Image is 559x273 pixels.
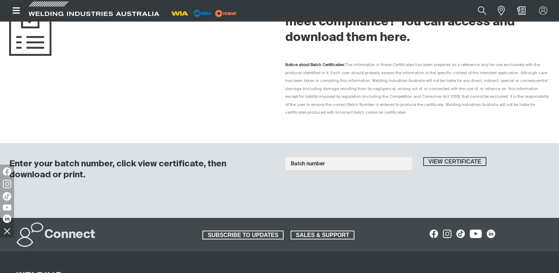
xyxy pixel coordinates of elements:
span: SALES & SUPPORT [291,231,354,240]
img: TikTok [3,192,11,201]
button: Search products [470,3,494,19]
img: LinkedIn [3,214,11,223]
img: hide socials [1,225,13,237]
span: The information in these Certificates has been prepared as a reference only for use exclusively w... [285,63,549,114]
img: Instagram [3,180,11,188]
a: miller [213,11,239,16]
strong: Notice about Batch Certificates: [285,63,345,67]
a: Shopping cart (0 product(s)) [516,6,527,15]
h2: Connect [44,227,95,243]
img: miller [213,8,239,19]
span: View certificate [424,157,486,166]
button: View certificate [423,157,487,166]
h3: Enter your batch number, click view certificate, then download or print. [9,159,267,180]
a: SALES & SUPPORT [291,231,354,240]
a: SUBSCRIBE TO UPDATES [202,231,284,240]
img: YouTube [3,204,11,210]
img: Facebook [3,167,11,176]
input: Product name or item number... [461,3,494,19]
span: SUBSCRIBE TO UPDATES [203,231,283,240]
